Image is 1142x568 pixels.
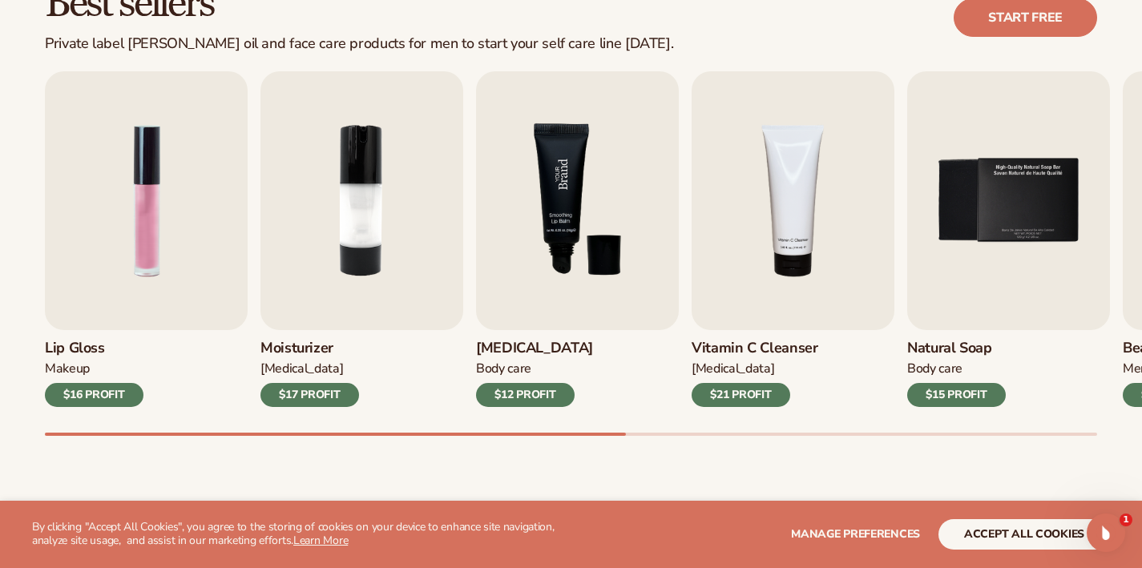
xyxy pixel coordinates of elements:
[260,340,359,357] h3: Moisturizer
[692,361,818,377] div: [MEDICAL_DATA]
[476,71,679,407] a: 3 / 9
[907,71,1110,407] a: 5 / 9
[476,340,593,357] h3: [MEDICAL_DATA]
[260,361,359,377] div: [MEDICAL_DATA]
[45,35,673,53] div: Private label [PERSON_NAME] oil and face care products for men to start your self care line [DATE].
[476,361,593,377] div: Body Care
[1087,514,1125,552] iframe: Intercom live chat
[791,526,920,542] span: Manage preferences
[45,383,143,407] div: $16 PROFIT
[791,519,920,550] button: Manage preferences
[1120,514,1132,526] span: 1
[907,383,1006,407] div: $15 PROFIT
[45,361,143,377] div: Makeup
[692,71,894,407] a: 4 / 9
[692,340,818,357] h3: Vitamin C Cleanser
[45,71,248,407] a: 1 / 9
[692,383,790,407] div: $21 PROFIT
[260,383,359,407] div: $17 PROFIT
[938,519,1110,550] button: accept all cookies
[45,340,143,357] h3: Lip Gloss
[476,383,575,407] div: $12 PROFIT
[476,71,679,330] img: Shopify Image 7
[260,71,463,407] a: 2 / 9
[293,533,348,548] a: Learn More
[907,361,1006,377] div: Body Care
[32,521,591,548] p: By clicking "Accept All Cookies", you agree to the storing of cookies on your device to enhance s...
[907,340,1006,357] h3: Natural Soap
